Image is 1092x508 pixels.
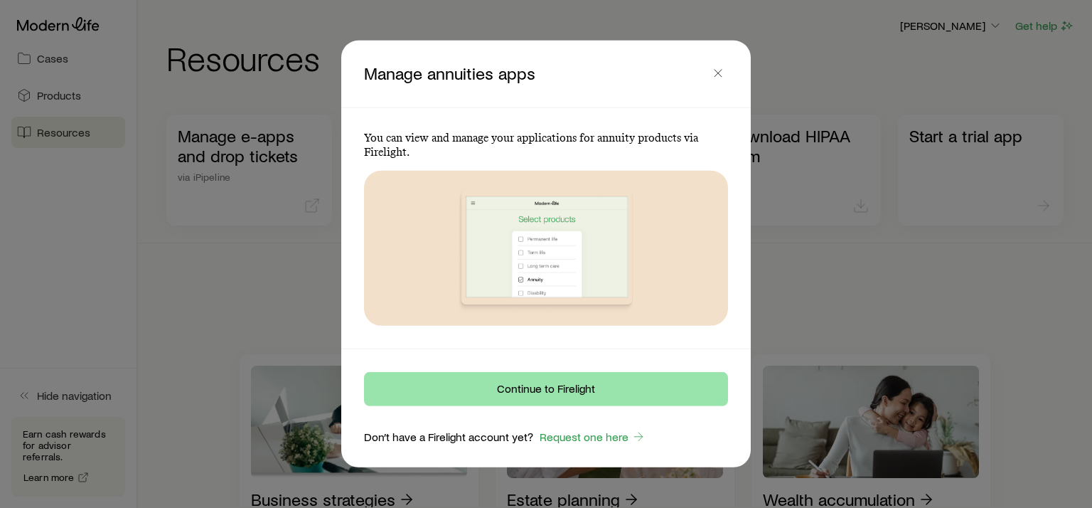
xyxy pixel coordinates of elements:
a: Request one here [539,429,646,445]
button: Continue to Firelight [364,372,728,406]
p: Manage annuities apps [364,63,708,85]
p: You can view and manage your applications for annuity products via Firelight. [364,131,728,159]
img: Manage annuities apps signposting [417,171,675,326]
p: Don’t have a Firelight account yet? [364,430,533,444]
